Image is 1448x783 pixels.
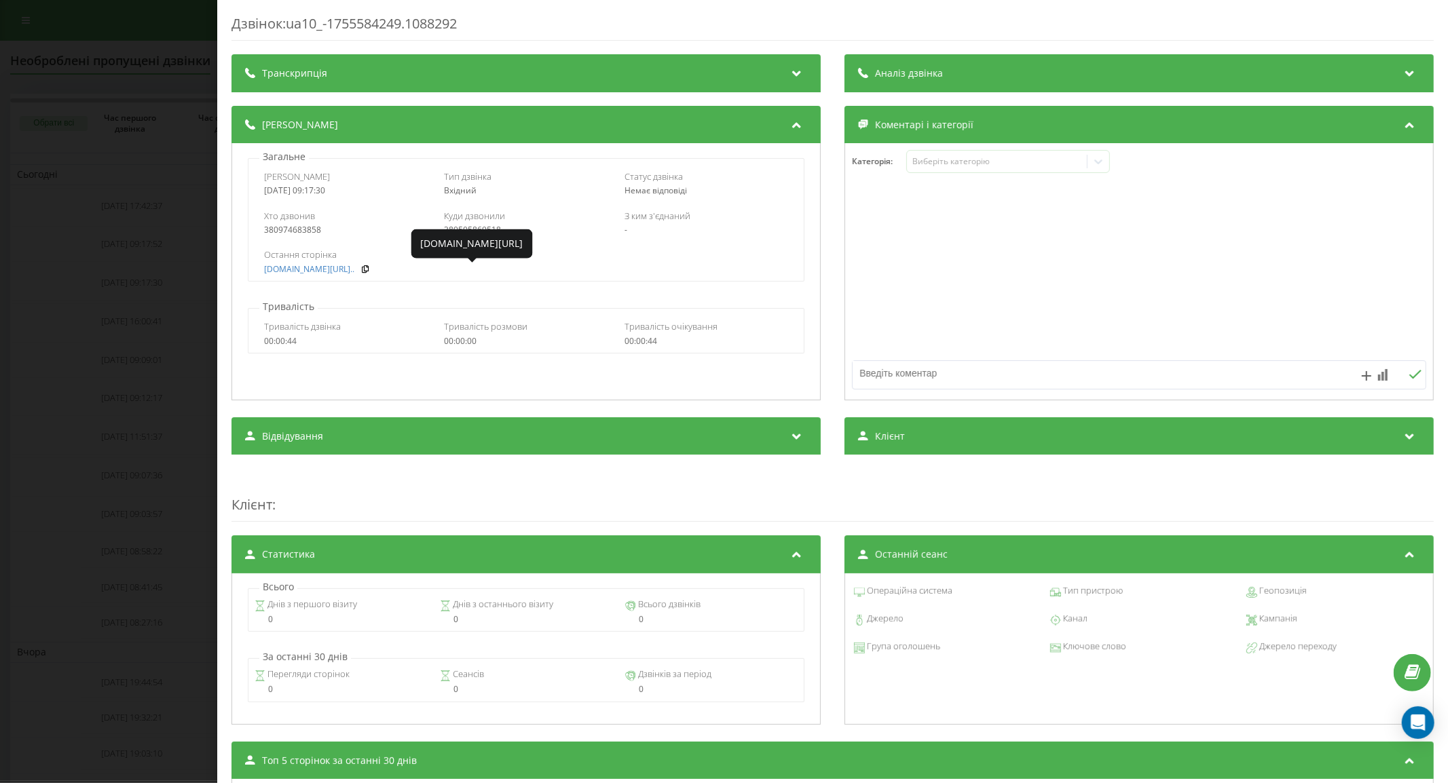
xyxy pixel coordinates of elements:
[231,495,272,514] span: Клієнт
[865,612,904,626] span: Джерело
[262,118,338,132] span: [PERSON_NAME]
[262,66,327,80] span: Транскрипція
[852,157,906,166] h4: Категорія :
[264,225,428,235] div: 380974683858
[625,685,798,694] div: 0
[259,580,297,594] p: Всього
[255,685,427,694] div: 0
[259,300,318,313] p: Тривалість
[636,668,711,681] span: Дзвінків за період
[421,237,523,250] div: [DOMAIN_NAME][URL]
[264,210,315,222] span: Хто дзвонив
[875,429,905,443] span: Клієнт
[1257,584,1307,598] span: Геопозиція
[259,650,351,664] p: За останні 30 днів
[264,170,330,183] span: [PERSON_NAME]
[444,210,505,222] span: Куди дзвонили
[264,337,428,346] div: 00:00:44
[264,248,337,261] span: Остання сторінка
[625,615,798,624] div: 0
[1061,612,1088,626] span: Канал
[625,185,687,196] span: Немає відповіді
[440,615,612,624] div: 0
[1061,584,1123,598] span: Тип пристрою
[625,210,690,222] span: З ким з'єднаний
[265,598,357,611] span: Днів з першого візиту
[625,170,683,183] span: Статус дзвінка
[259,150,309,164] p: Загальне
[264,320,341,332] span: Тривалість дзвінка
[262,754,417,767] span: Топ 5 сторінок за останні 30 днів
[451,598,553,611] span: Днів з останнього візиту
[865,640,940,653] span: Група оголошень
[444,170,491,183] span: Тип дзвінка
[1257,640,1337,653] span: Джерело переходу
[625,320,718,332] span: Тривалість очікування
[875,118,973,132] span: Коментарі і категорії
[231,14,1434,41] div: Дзвінок : ua10_-1755584249.1088292
[451,668,484,681] span: Сеансів
[262,429,323,443] span: Відвідування
[625,225,788,235] div: -
[875,66,943,80] span: Аналіз дзвінка
[444,185,477,196] span: Вхідний
[264,265,354,274] a: [DOMAIN_NAME][URL]..
[265,668,350,681] span: Перегляди сторінок
[1402,706,1434,739] div: Open Intercom Messenger
[231,468,1434,522] div: :
[625,337,788,346] div: 00:00:44
[444,320,527,332] span: Тривалість розмови
[444,337,608,346] div: 00:00:00
[264,186,428,195] div: [DATE] 09:17:30
[255,615,427,624] div: 0
[636,598,701,611] span: Всього дзвінків
[262,548,315,561] span: Статистика
[440,685,612,694] div: 0
[912,156,1082,167] div: Виберіть категорію
[875,548,948,561] span: Останній сеанс
[444,225,608,235] div: 380505869518
[1257,612,1297,626] span: Кампанія
[865,584,952,598] span: Операційна система
[1061,640,1126,653] span: Ключове слово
